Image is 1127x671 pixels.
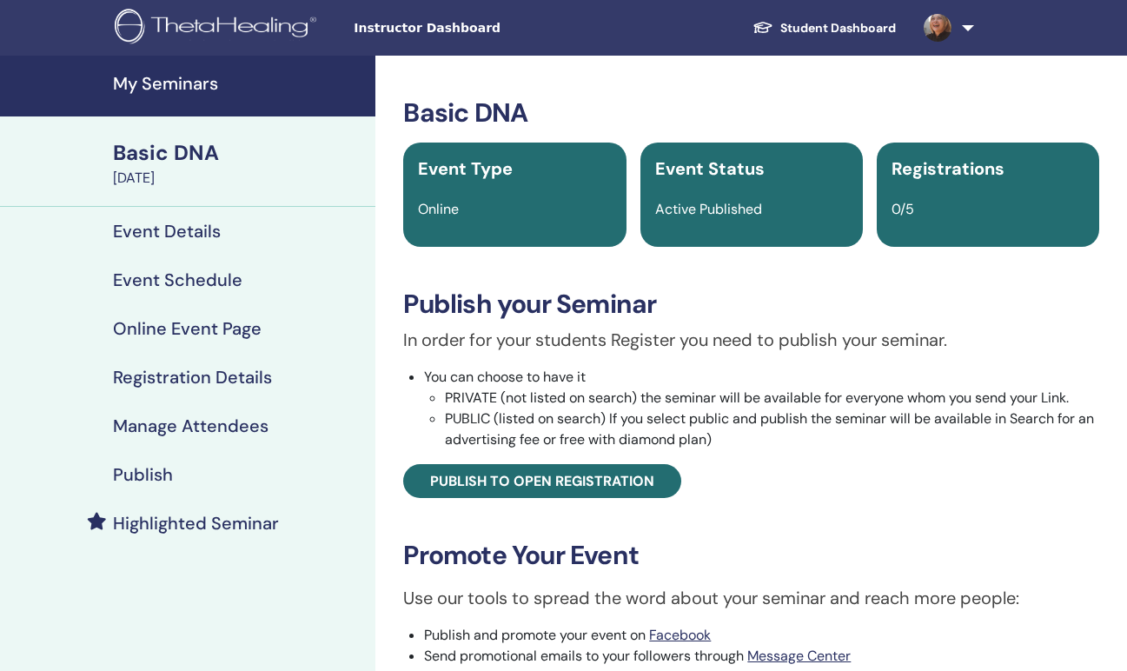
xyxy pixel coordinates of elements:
[418,157,513,180] span: Event Type
[418,200,459,218] span: Online
[649,626,711,644] a: Facebook
[403,97,1099,129] h3: Basic DNA
[113,367,272,388] h4: Registration Details
[424,625,1099,646] li: Publish and promote your event on
[892,157,1004,180] span: Registrations
[113,415,268,436] h4: Manage Attendees
[113,168,365,189] div: [DATE]
[403,585,1099,611] p: Use our tools to spread the word about your seminar and reach more people:
[103,138,375,189] a: Basic DNA[DATE]
[354,19,614,37] span: Instructor Dashboard
[113,318,262,339] h4: Online Event Page
[115,9,322,48] img: logo.png
[655,157,765,180] span: Event Status
[430,472,654,490] span: Publish to open registration
[424,367,1099,450] li: You can choose to have it
[403,464,681,498] a: Publish to open registration
[739,12,910,44] a: Student Dashboard
[113,513,279,534] h4: Highlighted Seminar
[924,14,951,42] img: default.jpg
[113,464,173,485] h4: Publish
[113,269,242,290] h4: Event Schedule
[445,388,1099,409] li: PRIVATE (not listed on search) the seminar will be available for everyone whom you send your Link.
[752,20,773,35] img: graduation-cap-white.svg
[113,73,365,94] h4: My Seminars
[424,646,1099,667] li: Send promotional emails to your followers through
[892,200,914,218] span: 0/5
[403,540,1099,571] h3: Promote Your Event
[403,327,1099,353] p: In order for your students Register you need to publish your seminar.
[113,221,221,242] h4: Event Details
[403,289,1099,320] h3: Publish your Seminar
[655,200,762,218] span: Active Published
[445,409,1099,450] li: PUBLIC (listed on search) If you select public and publish the seminar will be available in Searc...
[113,138,365,168] div: Basic DNA
[747,647,851,665] a: Message Center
